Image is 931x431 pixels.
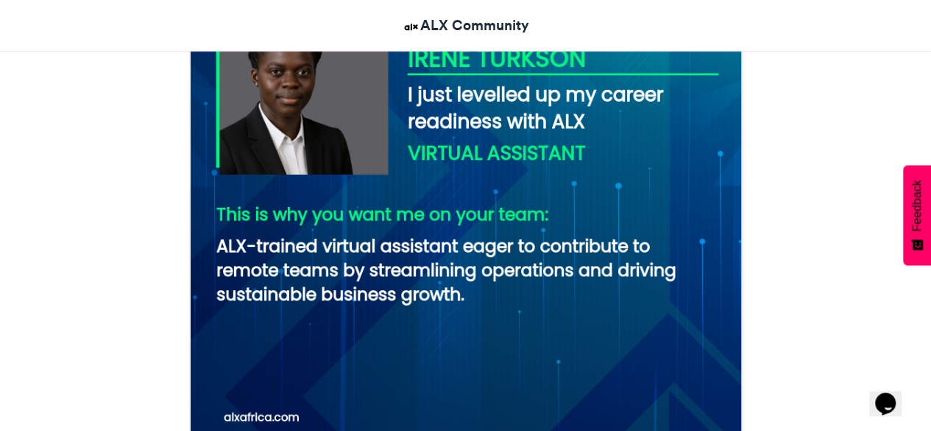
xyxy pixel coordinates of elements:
span: Feedback [910,180,924,231]
a: ALX Community [402,15,529,36]
iframe: chat widget [869,372,916,416]
img: ALX Community [402,18,420,36]
button: Feedback - Show survey [903,165,931,265]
